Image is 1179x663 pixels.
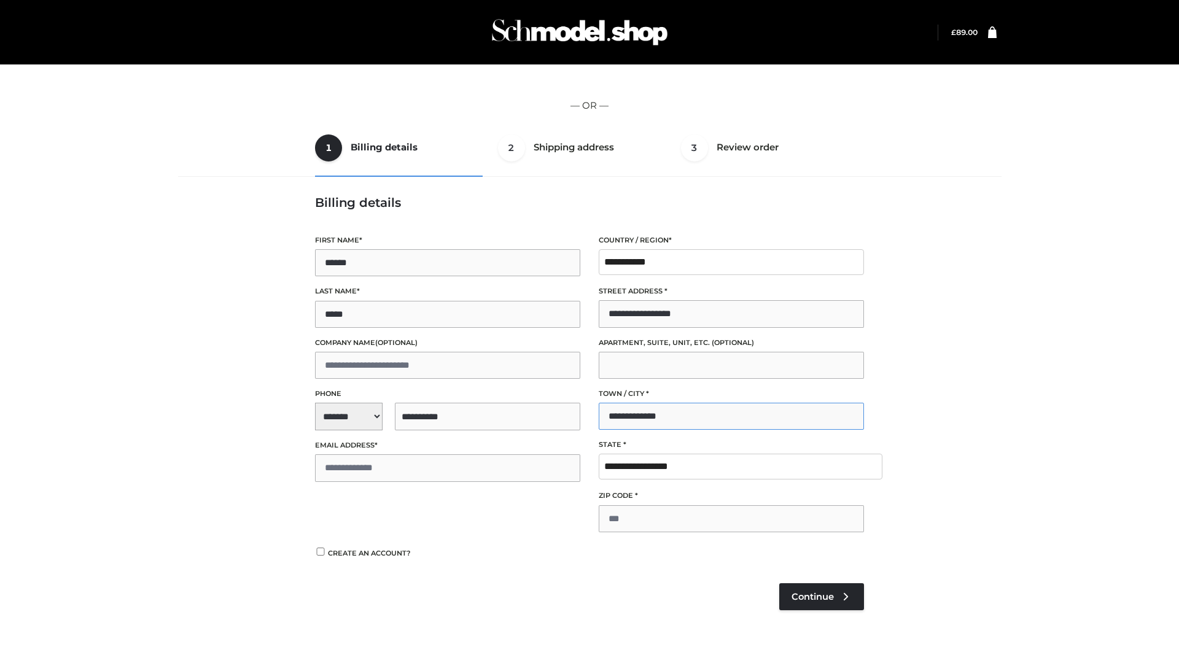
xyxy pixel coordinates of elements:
label: First name [315,235,580,246]
label: Phone [315,388,580,400]
label: Country / Region [599,235,864,246]
span: Continue [792,591,834,602]
span: (optional) [375,338,418,347]
input: Create an account? [315,548,326,556]
span: Create an account? [328,549,411,557]
p: — OR — [182,98,997,114]
label: Town / City [599,388,864,400]
label: Apartment, suite, unit, etc. [599,337,864,349]
label: Last name [315,285,580,297]
a: £89.00 [951,28,978,37]
label: Company name [315,337,580,349]
label: State [599,439,864,451]
span: £ [951,28,956,37]
span: (optional) [712,338,754,347]
h3: Billing details [315,195,864,210]
a: Continue [779,583,864,610]
img: Schmodel Admin 964 [488,8,672,56]
bdi: 89.00 [951,28,978,37]
label: Email address [315,440,580,451]
label: ZIP Code [599,490,864,502]
label: Street address [599,285,864,297]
